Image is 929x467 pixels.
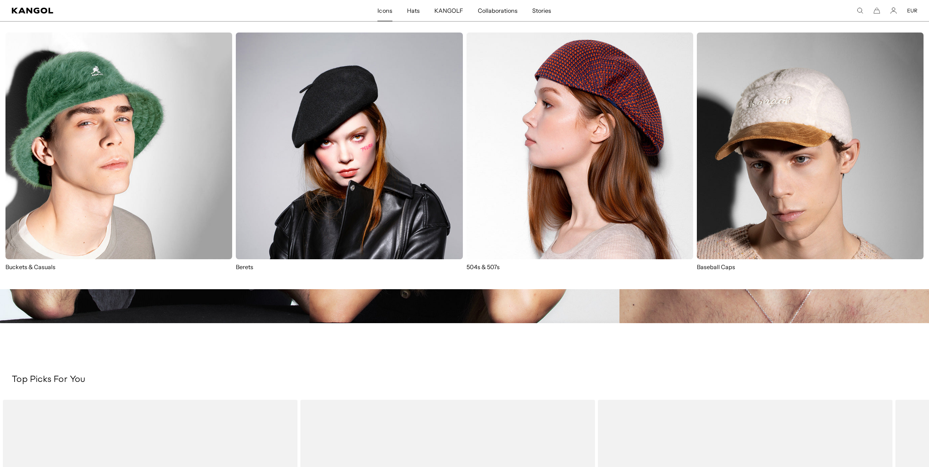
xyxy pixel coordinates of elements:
button: EUR [907,7,917,14]
summary: Search here [857,7,863,14]
a: Kangol [12,8,251,14]
button: Cart [874,7,880,14]
a: Buckets & Casuals [5,32,232,271]
h3: Top Picks For You [12,374,917,385]
p: Baseball Caps [697,263,924,271]
a: Account [890,7,897,14]
a: Baseball Caps [697,32,924,278]
p: Buckets & Casuals [5,263,232,271]
a: 504s & 507s [467,32,693,271]
p: Berets [236,263,462,271]
p: 504s & 507s [467,263,693,271]
a: Berets [236,32,462,271]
